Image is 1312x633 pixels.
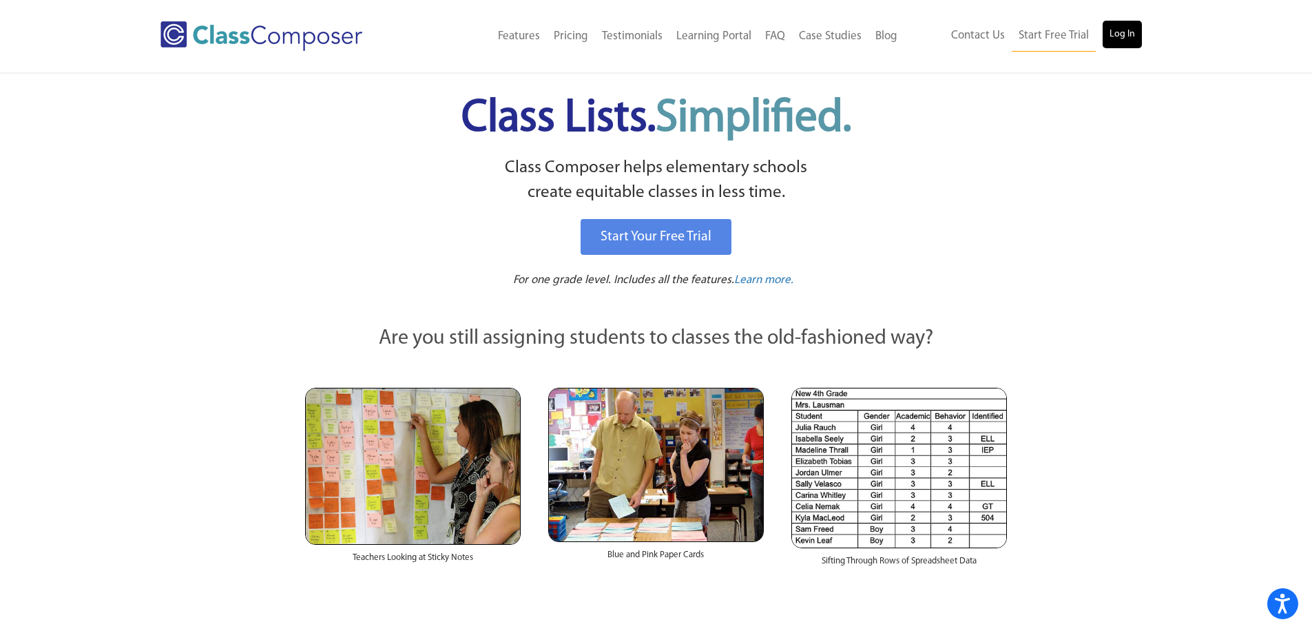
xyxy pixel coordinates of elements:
span: Start Your Free Trial [601,230,711,244]
a: FAQ [758,21,792,52]
img: Teachers Looking at Sticky Notes [305,388,521,545]
img: Blue and Pink Paper Cards [548,388,764,541]
span: Class Lists. [461,96,851,141]
span: Learn more. [734,274,793,286]
a: Start Your Free Trial [581,219,731,255]
a: Case Studies [792,21,868,52]
span: Simplified. [656,96,851,141]
nav: Header Menu [904,21,1142,52]
a: Contact Us [944,21,1012,51]
a: Blog [868,21,904,52]
p: Class Composer helps elementary schools create equitable classes in less time. [303,156,1010,206]
div: Sifting Through Rows of Spreadsheet Data [791,548,1007,581]
nav: Header Menu [419,21,904,52]
img: Spreadsheets [791,388,1007,548]
a: Learning Portal [669,21,758,52]
div: Teachers Looking at Sticky Notes [305,545,521,578]
a: Start Free Trial [1012,21,1096,52]
span: For one grade level. Includes all the features. [513,274,734,286]
a: Features [491,21,547,52]
p: Are you still assigning students to classes the old-fashioned way? [305,324,1008,354]
a: Log In [1103,21,1142,48]
div: Blue and Pink Paper Cards [548,542,764,575]
img: Class Composer [160,21,362,51]
a: Learn more. [734,272,793,289]
a: Testimonials [595,21,669,52]
a: Pricing [547,21,595,52]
